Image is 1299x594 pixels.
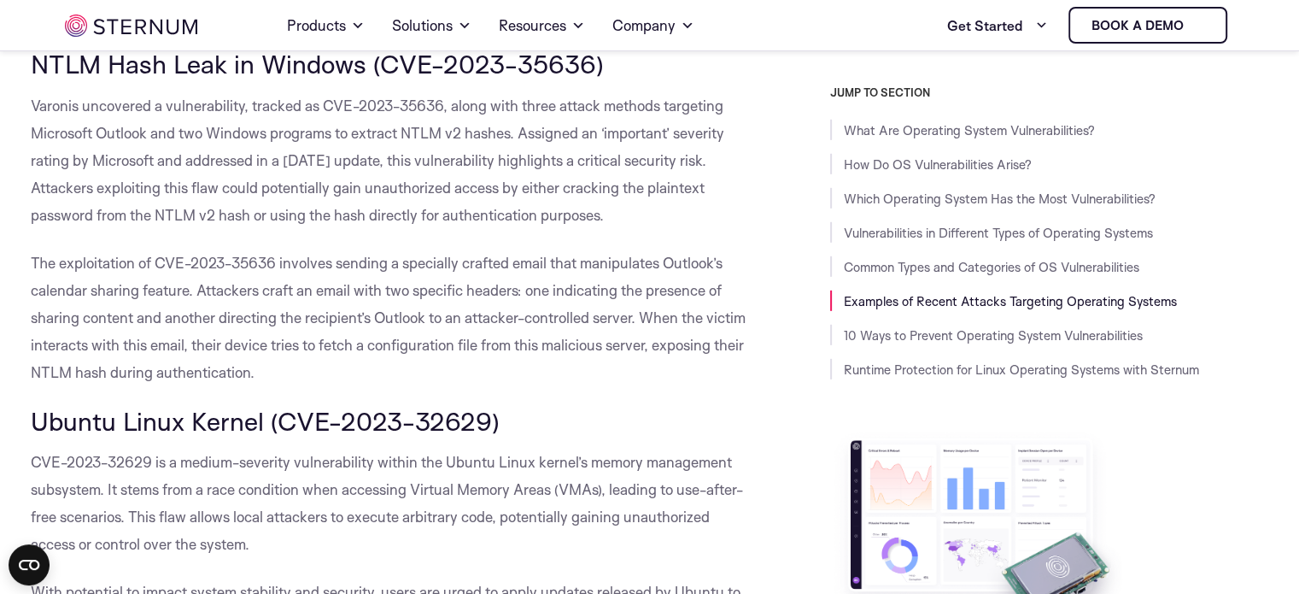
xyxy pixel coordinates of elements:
a: How Do OS Vulnerabilities Arise? [844,156,1032,173]
span: CVE-2023-32629 is a medium-severity vulnerability within the Ubuntu Linux kernel’s memory managem... [31,453,743,553]
a: Resources [499,2,585,50]
button: Open CMP widget [9,544,50,585]
h3: JUMP TO SECTION [830,85,1269,99]
span: Ubuntu Linux Kernel (CVE-2023-32629) [31,405,500,437]
span: NTLM Hash Leak in Windows (CVE-2023-35636) [31,48,604,79]
img: sternum iot [65,15,197,37]
span: Varonis uncovered a vulnerability, tracked as CVE-2023-35636, along with three attack methods tar... [31,97,724,224]
a: Get Started [947,9,1048,43]
a: Runtime Protection for Linux Operating Systems with Sternum [844,362,1199,378]
a: Book a demo [1068,7,1227,44]
a: Which Operating System Has the Most Vulnerabilities? [844,191,1156,207]
a: Examples of Recent Attacks Targeting Operating Systems [844,293,1177,309]
a: Solutions [392,2,471,50]
a: 10 Ways to Prevent Operating System Vulnerabilities [844,327,1143,344]
img: sternum iot [1191,19,1204,32]
a: Common Types and Categories of OS Vulnerabilities [844,259,1139,275]
a: What Are Operating System Vulnerabilities? [844,122,1095,138]
a: Vulnerabilities in Different Types of Operating Systems [844,225,1153,241]
span: The exploitation of CVE-2023-35636 involves sending a specially crafted email that manipulates Ou... [31,254,746,381]
a: Products [287,2,365,50]
a: Company [612,2,694,50]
